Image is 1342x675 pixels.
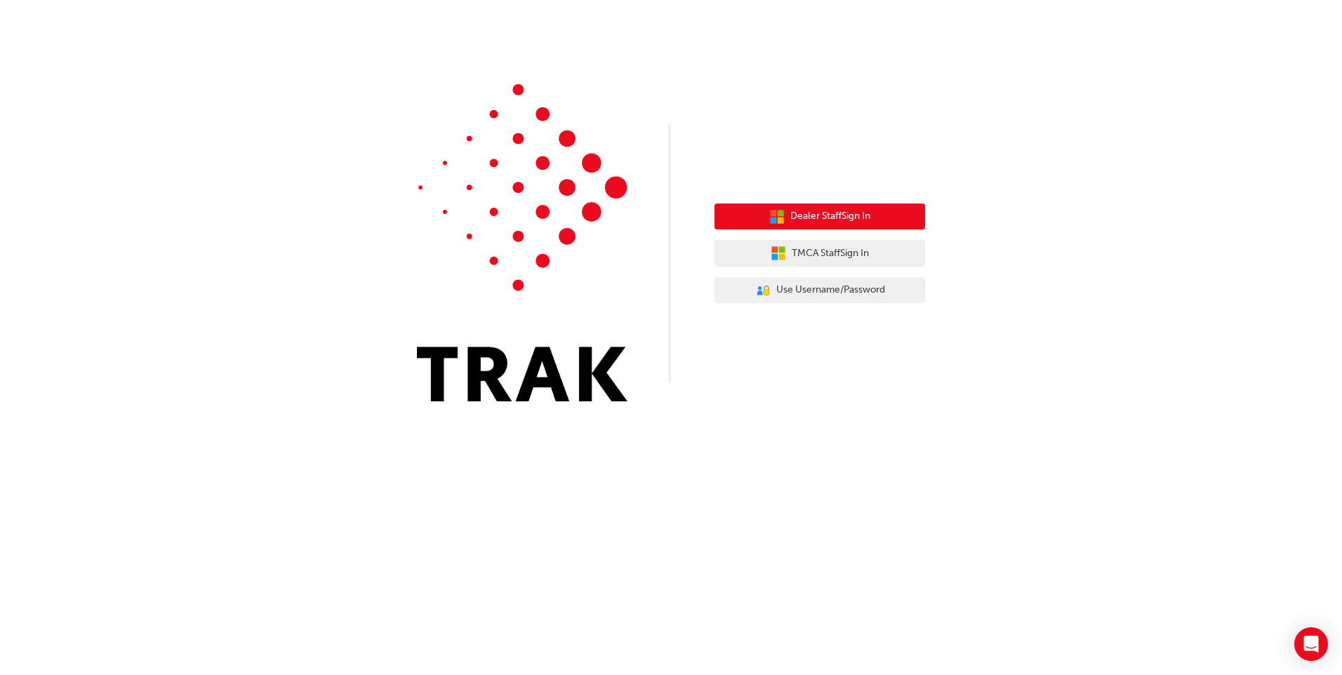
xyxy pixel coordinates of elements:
[790,208,870,225] span: Dealer Staff Sign In
[715,277,925,304] button: Use Username/Password
[715,240,925,267] button: TMCA StaffSign In
[417,84,627,401] img: Trak
[776,282,885,298] span: Use Username/Password
[792,246,869,262] span: TMCA Staff Sign In
[715,203,925,230] button: Dealer StaffSign In
[1294,627,1328,661] div: Open Intercom Messenger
